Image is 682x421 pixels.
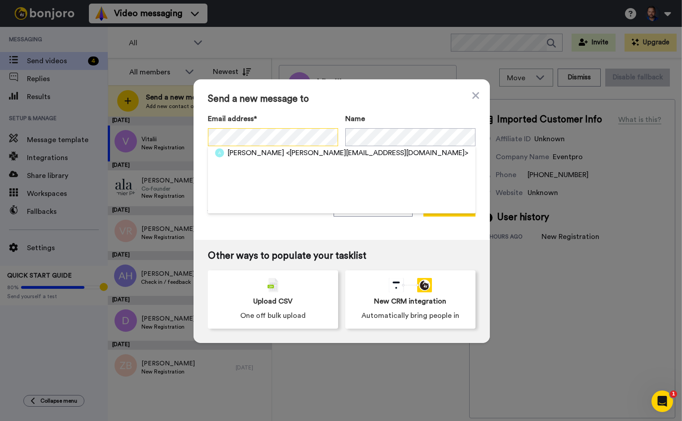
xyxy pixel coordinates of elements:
[345,113,365,124] span: Name
[268,278,278,292] img: csv-grey.png
[389,278,432,292] div: animation
[215,148,224,157] img: a.png
[670,391,677,398] span: 1
[361,310,459,321] span: Automatically bring people in
[374,296,446,307] span: New CRM integration
[240,310,306,321] span: One off bulk upload
[253,296,293,307] span: Upload CSV
[228,148,284,158] span: [PERSON_NAME]
[208,94,475,104] span: Send a new message to
[651,391,673,412] iframe: Intercom live chat
[286,148,468,158] span: <[PERSON_NAME][EMAIL_ADDRESS][DOMAIN_NAME]>
[208,251,475,261] span: Other ways to populate your tasklist
[208,113,338,124] label: Email address*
